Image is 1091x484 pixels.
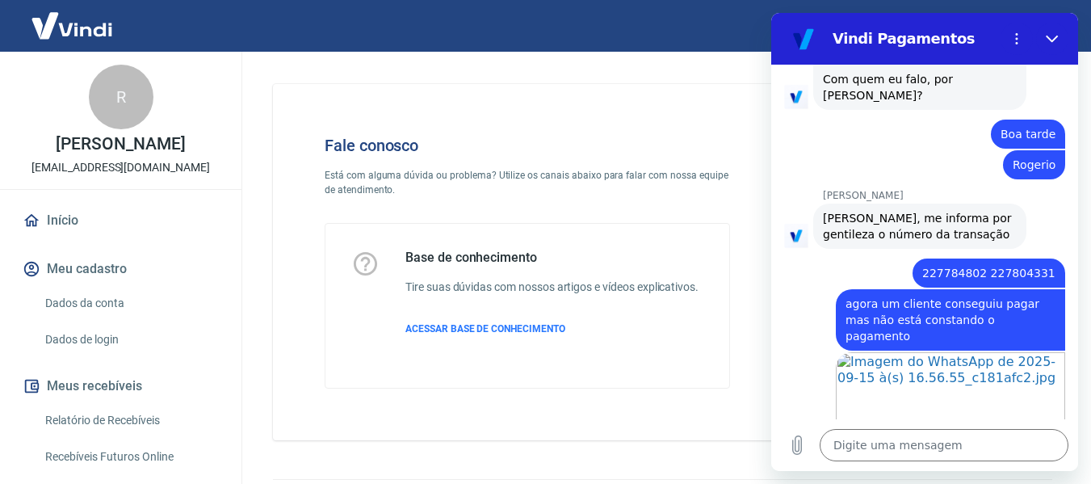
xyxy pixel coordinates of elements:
[56,136,185,153] p: [PERSON_NAME]
[31,159,210,176] p: [EMAIL_ADDRESS][DOMAIN_NAME]
[19,368,222,404] button: Meus recebíveis
[325,136,730,155] h4: Fale conosco
[39,287,222,320] a: Dados da conta
[405,322,699,336] a: ACESSAR BASE DE CONHECIMENTO
[405,323,565,335] span: ACESSAR BASE DE CONHECIMENTO
[771,13,1078,471] iframe: Janela de mensagens
[325,168,730,197] p: Está com alguma dúvida ou problema? Utilize os canais abaixo para falar com nossa equipe de atend...
[89,65,153,129] div: R
[769,110,1014,326] img: Fale conosco
[39,440,222,473] a: Recebíveis Futuros Online
[1013,11,1072,41] button: Sair
[39,323,222,356] a: Dados de login
[405,250,699,266] h5: Base de conhecimento
[39,404,222,437] a: Relatório de Recebíveis
[19,251,222,287] button: Meu cadastro
[19,203,222,238] a: Início
[19,1,124,50] img: Vindi
[405,279,699,296] h6: Tire suas dúvidas com nossos artigos e vídeos explicativos.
